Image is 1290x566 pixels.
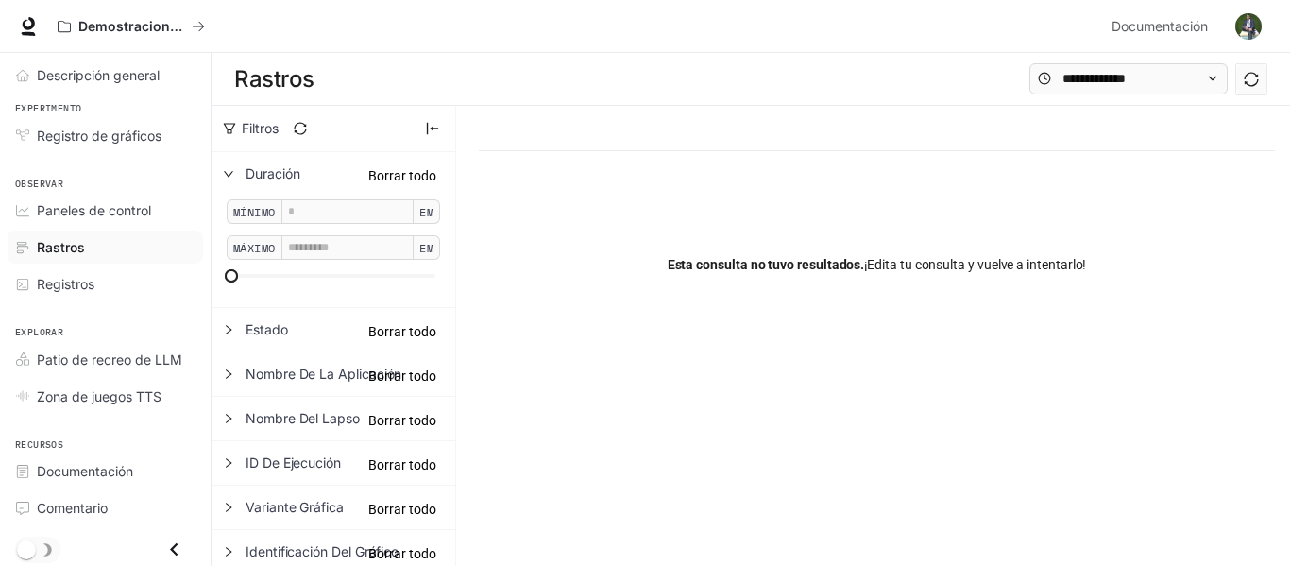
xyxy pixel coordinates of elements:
span: bien [223,168,234,180]
span: bien [223,369,234,380]
font: Filtros [242,120,279,136]
div: Estado [212,308,455,352]
button: Borrar todo [353,397,451,427]
font: Borrar todo [368,324,436,339]
font: Experimento [15,102,81,114]
a: Documentación [8,455,203,488]
button: sincronización [286,113,314,144]
a: Registro de gráficos [8,119,203,152]
font: Duración [246,165,299,181]
a: Paneles de control [8,194,203,227]
span: Alternar modo oscuro [17,539,36,559]
font: Observar [15,178,63,190]
button: Borrar todo [353,152,451,182]
font: Estado [246,321,288,337]
font: EM [419,204,433,220]
font: Borrar todo [368,502,436,517]
button: Borrar todo [353,441,451,472]
span: alineación vertical superior [425,121,440,136]
font: Explorar [15,326,63,338]
span: bien [223,502,234,513]
font: Demostraciones de IA en el mundo [78,18,307,34]
font: Identificación del gráfico [246,543,399,559]
a: Registros [8,267,203,300]
span: bien [223,457,234,469]
font: Borrar todo [368,413,436,428]
button: Todos los espacios de trabajo [49,8,213,45]
img: Avatar de usuario [1235,13,1262,40]
a: Rastros [8,231,203,264]
font: Rastros [37,239,85,255]
a: Comentario [8,491,203,524]
font: Esta consulta no tuvo resultados. [668,257,865,272]
div: Nombre de la aplicación [212,352,455,396]
button: Avatar de usuario [1230,8,1267,45]
font: MÍNIMO [233,204,276,220]
div: Nombre del lapso [212,397,455,440]
font: Borrar todo [368,457,436,472]
span: bien [223,546,234,557]
font: Documentación [1112,18,1208,34]
button: Borrar todo [353,486,451,516]
font: Comentario [37,500,108,516]
font: Registros [37,276,94,292]
font: Borrar todo [368,546,436,561]
font: ID de ejecución [246,455,341,471]
button: Borrar todo [353,352,451,383]
font: MÁXIMO [233,240,276,256]
button: alineación vertical superior [417,113,448,144]
div: Duración [212,152,455,196]
a: Descripción general [8,59,203,92]
a: Zona de juegos TTS [8,380,203,413]
div: Variante gráfica [212,486,455,529]
font: EM [419,240,433,256]
font: Variante gráfica [246,499,344,515]
font: Patio de recreo de LLM [37,352,182,368]
span: sincronización [1244,72,1259,87]
span: bien [223,324,234,335]
font: Zona de juegos TTS [37,388,161,404]
a: Patio de recreo de LLM [8,343,203,376]
span: bien [223,413,234,424]
font: Nombre del lapso [246,410,360,426]
font: Descripción general [37,67,160,83]
font: Rastros [234,65,314,93]
font: Recursos [15,438,63,451]
font: Nombre de la aplicación [246,366,401,382]
span: sincronización [294,122,307,135]
font: ¡Edita tu consulta y vuelve a intentarlo! [864,257,1086,272]
font: Documentación [37,463,133,479]
font: Borrar todo [368,369,436,384]
a: Documentación [1104,8,1222,45]
div: ID de ejecución [212,441,455,485]
button: Borrar todo [353,530,451,560]
span: filtrar [223,120,236,137]
font: Paneles de control [37,202,151,218]
font: Borrar todo [368,168,436,183]
button: Borrar todo [353,308,451,338]
font: Registro de gráficos [37,128,161,144]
